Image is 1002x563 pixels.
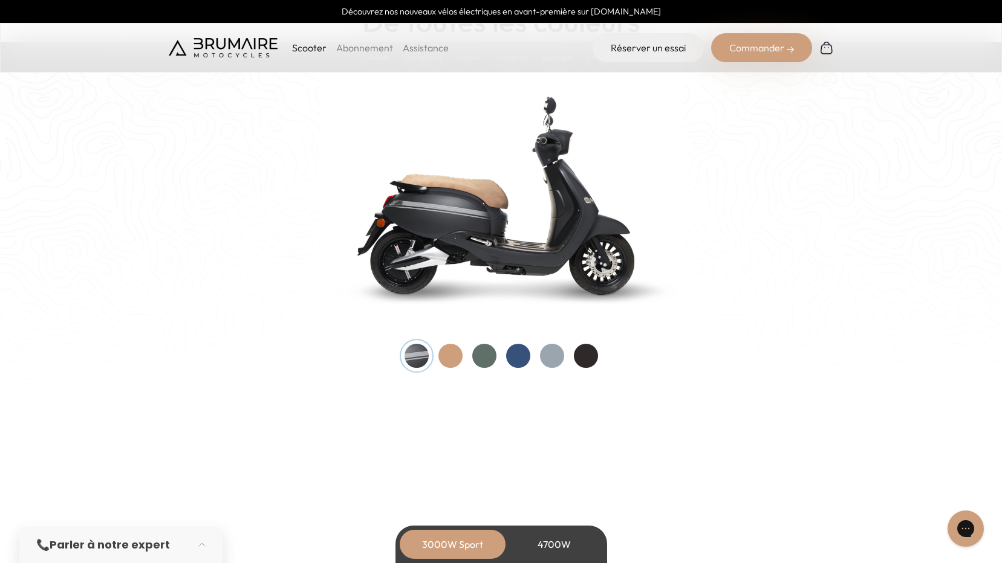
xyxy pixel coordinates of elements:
a: Abonnement [336,42,393,54]
iframe: Gorgias live chat messenger [942,506,990,551]
div: 3000W Sport [405,530,501,559]
a: Assistance [403,42,449,54]
p: Scooter [292,40,327,55]
a: Réserver un essai [593,33,704,62]
img: Panier [819,40,834,55]
div: 4700W [506,530,603,559]
div: Commander [711,33,812,62]
img: Brumaire Motocycles [169,38,278,57]
img: right-arrow-2.png [787,46,794,53]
